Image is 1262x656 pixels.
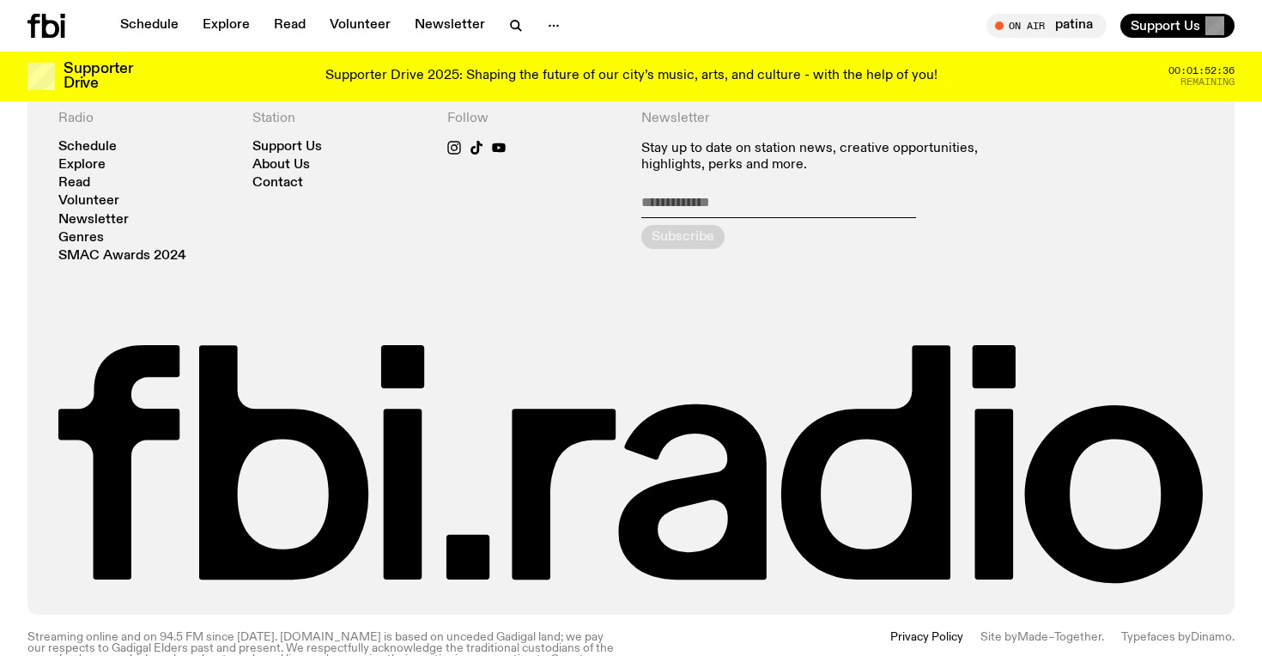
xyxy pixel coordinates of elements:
[1168,66,1235,76] span: 00:01:52:36
[319,14,401,38] a: Volunteer
[1180,77,1235,87] span: Remaining
[58,214,129,227] a: Newsletter
[1120,14,1235,38] button: Support Us
[641,111,1010,127] h4: Newsletter
[252,159,310,172] a: About Us
[1131,18,1200,33] span: Support Us
[325,69,937,84] p: Supporter Drive 2025: Shaping the future of our city’s music, arts, and culture - with the help o...
[641,225,725,249] button: Subscribe
[110,14,189,38] a: Schedule
[404,14,495,38] a: Newsletter
[980,631,1017,643] span: Site by
[58,141,117,154] a: Schedule
[58,111,232,127] h4: Radio
[1121,631,1191,643] span: Typefaces by
[1101,631,1104,643] span: .
[252,111,426,127] h4: Station
[1191,631,1232,643] a: Dinamo
[64,62,132,91] h3: Supporter Drive
[986,14,1107,38] button: On Airpatina
[192,14,260,38] a: Explore
[58,159,106,172] a: Explore
[1017,631,1101,643] a: Made–Together
[252,141,322,154] a: Support Us
[264,14,316,38] a: Read
[58,177,90,190] a: Read
[252,177,303,190] a: Contact
[58,195,119,208] a: Volunteer
[641,141,1010,173] p: Stay up to date on station news, creative opportunities, highlights, perks and more.
[58,232,104,245] a: Genres
[1232,631,1235,643] span: .
[58,250,186,263] a: SMAC Awards 2024
[447,111,621,127] h4: Follow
